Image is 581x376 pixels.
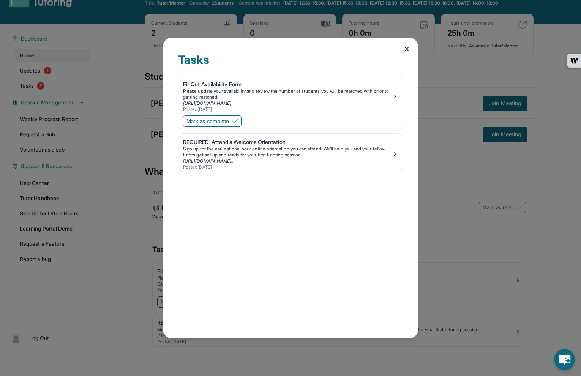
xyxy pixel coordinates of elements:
[183,100,231,106] a: [URL][DOMAIN_NAME]
[183,115,242,127] button: Mark as complete
[178,134,403,172] a: REQUIRED: Attend a Welcome OrientationSign up for the earliest one-hour online orientation you ca...
[554,349,575,370] button: chat-button
[183,88,392,100] div: Please update your availability and review the number of students you will be matched with prior ...
[232,118,238,124] img: Mark as complete
[178,53,403,76] div: Tasks
[183,81,392,88] div: Fill Out Availability Form
[178,76,403,114] a: Fill Out Availability FormPlease update your availability and review the number of students you w...
[183,138,392,146] div: REQUIRED: Attend a Welcome Orientation
[183,106,392,112] div: Posted [DATE]
[183,164,392,170] div: Posted [DATE]
[186,117,229,125] span: Mark as complete
[183,146,392,158] div: Sign up for the earliest one-hour online orientation you can attend! We’ll help you and your fell...
[183,158,234,164] a: [URL][DOMAIN_NAME]..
